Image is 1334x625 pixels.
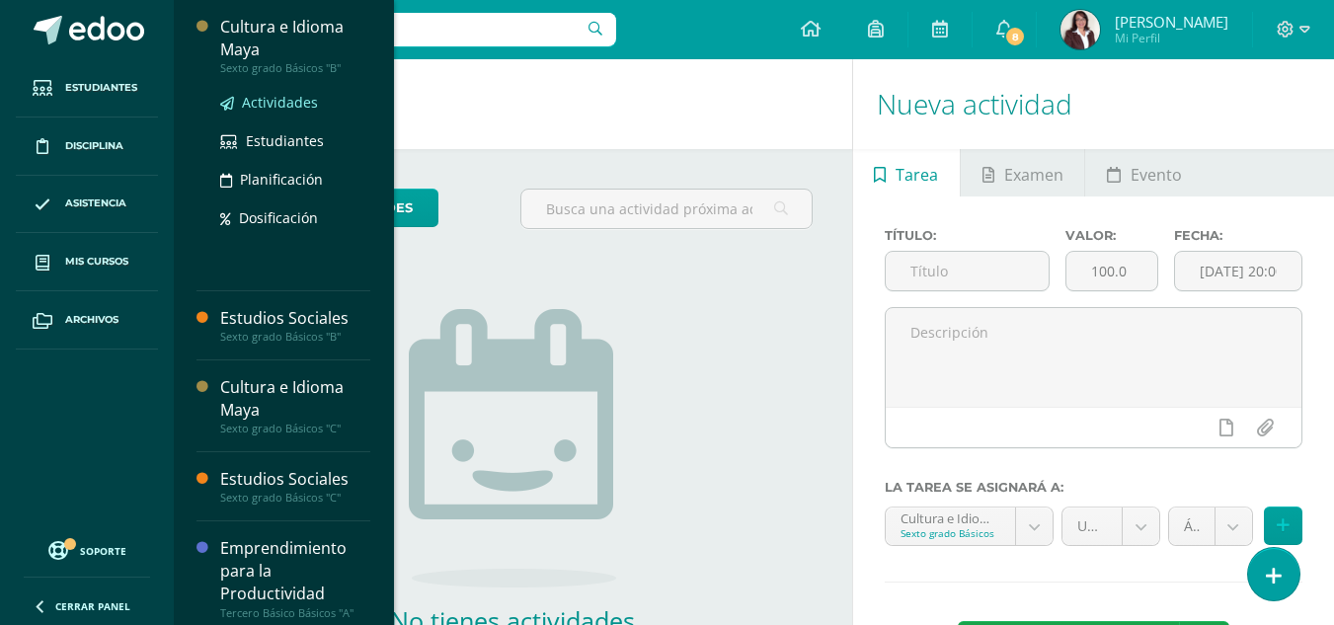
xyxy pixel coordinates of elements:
[1065,228,1158,243] label: Valor:
[961,149,1084,196] a: Examen
[1085,149,1203,196] a: Evento
[197,59,828,149] h1: Actividades
[16,176,158,234] a: Asistencia
[65,80,137,96] span: Estudiantes
[55,599,130,613] span: Cerrar panel
[220,468,370,505] a: Estudios SocialesSexto grado Básicos "C"
[1004,26,1026,47] span: 8
[1174,228,1302,243] label: Fecha:
[220,16,370,75] a: Cultura e Idioma MayaSexto grado Básicos "B"
[16,233,158,291] a: Mis cursos
[1131,151,1182,198] span: Evento
[1062,508,1159,545] a: Unidad 3
[220,168,370,191] a: Planificación
[901,508,1001,526] div: Cultura e Idioma Maya 'B'
[24,536,150,563] a: Soporte
[220,537,370,605] div: Emprendimiento para la Productividad
[246,131,324,150] span: Estudiantes
[65,254,128,270] span: Mis cursos
[220,606,370,620] div: Tercero Básico Básicos "A"
[877,59,1310,149] h1: Nueva actividad
[16,291,158,350] a: Archivos
[886,508,1054,545] a: Cultura e Idioma Maya 'B'Sexto grado Básicos
[886,252,1049,290] input: Título
[220,422,370,435] div: Sexto grado Básicos "C"
[16,117,158,176] a: Disciplina
[896,151,938,198] span: Tarea
[80,544,126,558] span: Soporte
[220,307,370,330] div: Estudios Sociales
[521,190,811,228] input: Busca una actividad próxima aquí...
[1060,10,1100,49] img: 9c03763851860f26ccd7dfc27219276d.png
[220,376,370,422] div: Cultura e Idioma Maya
[409,309,616,587] img: no_activities.png
[1066,252,1157,290] input: Puntos máximos
[220,307,370,344] a: Estudios SocialesSexto grado Básicos "B"
[901,526,1001,540] div: Sexto grado Básicos
[1175,252,1301,290] input: Fecha de entrega
[240,170,323,189] span: Planificación
[187,13,616,46] input: Busca un usuario...
[220,537,370,619] a: Emprendimiento para la ProductividadTercero Básico Básicos "A"
[220,129,370,152] a: Estudiantes
[885,480,1302,495] label: La tarea se asignará a:
[65,195,126,211] span: Asistencia
[1115,30,1228,46] span: Mi Perfil
[242,93,318,112] span: Actividades
[65,138,123,154] span: Disciplina
[220,468,370,491] div: Estudios Sociales
[220,376,370,435] a: Cultura e Idioma MayaSexto grado Básicos "C"
[220,16,370,61] div: Cultura e Idioma Maya
[1169,508,1252,545] a: ÁREA DE CIENCIAS SOCIALES (50.0%)
[1004,151,1063,198] span: Examen
[65,312,118,328] span: Archivos
[239,208,318,227] span: Dosificación
[1077,508,1107,545] span: Unidad 3
[1184,508,1200,545] span: ÁREA DE CIENCIAS SOCIALES (50.0%)
[220,330,370,344] div: Sexto grado Básicos "B"
[220,91,370,114] a: Actividades
[220,491,370,505] div: Sexto grado Básicos "C"
[885,228,1050,243] label: Título:
[220,206,370,229] a: Dosificación
[1115,12,1228,32] span: [PERSON_NAME]
[220,61,370,75] div: Sexto grado Básicos "B"
[853,149,960,196] a: Tarea
[16,59,158,117] a: Estudiantes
